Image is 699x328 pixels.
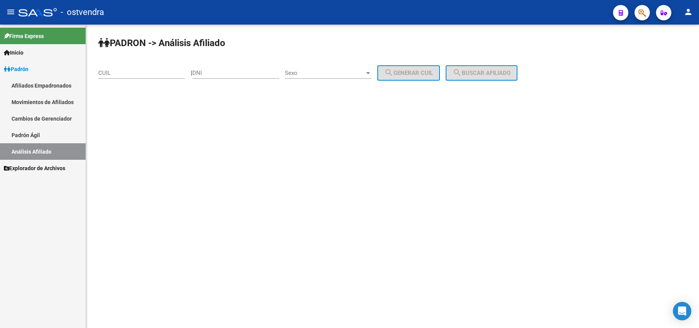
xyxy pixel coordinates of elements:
[285,70,365,76] span: Sexo
[6,7,15,17] mat-icon: menu
[377,65,440,81] button: Generar CUIL
[684,7,693,17] mat-icon: person
[4,32,44,40] span: Firma Express
[673,302,691,320] div: Open Intercom Messenger
[4,164,65,172] span: Explorador de Archivos
[446,65,517,81] button: Buscar afiliado
[4,48,23,57] span: Inicio
[61,4,104,21] span: - ostvendra
[384,68,393,77] mat-icon: search
[453,70,511,76] span: Buscar afiliado
[453,68,462,77] mat-icon: search
[384,70,433,76] span: Generar CUIL
[98,38,225,48] strong: PADRON -> Análisis Afiliado
[191,70,446,76] div: |
[4,65,28,73] span: Padrón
